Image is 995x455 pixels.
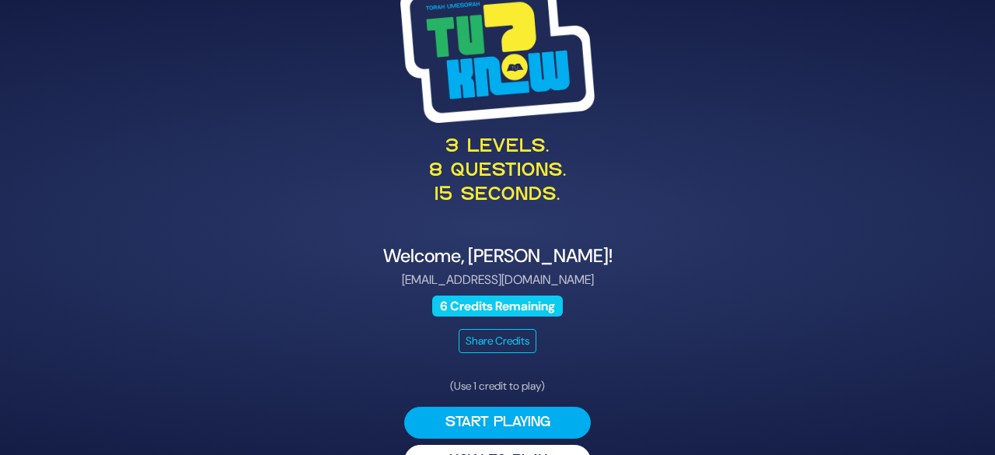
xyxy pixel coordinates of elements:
[404,407,591,439] button: Start Playing
[459,329,536,353] button: Share Credits
[118,271,877,289] p: [EMAIL_ADDRESS][DOMAIN_NAME]
[118,135,877,208] p: 3 levels. 8 questions. 15 seconds.
[432,296,564,317] span: 6 Credits Remaining
[404,378,591,394] p: (Use 1 credit to play)
[118,245,877,268] h4: Welcome, [PERSON_NAME]!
